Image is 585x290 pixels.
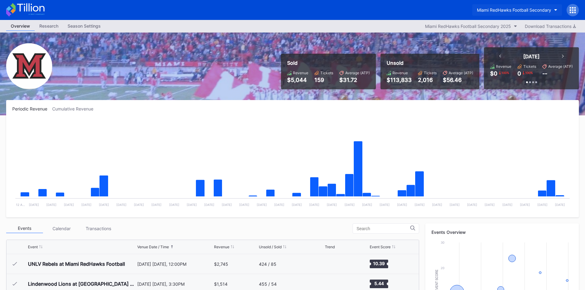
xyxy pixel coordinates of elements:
[345,203,355,207] text: [DATE]
[35,21,63,31] a: Research
[137,281,213,287] div: [DATE] [DATE], 3:30PM
[257,203,267,207] text: [DATE]
[137,261,213,267] div: [DATE] [DATE], 12:00PM
[29,203,39,207] text: [DATE]
[425,24,511,29] div: Miami RedHawks Football Secondary 2025
[63,21,105,30] div: Season Settings
[525,24,576,29] div: Download Transactions
[555,203,565,207] text: [DATE]
[392,71,408,75] div: Revenue
[496,64,511,69] div: Revenue
[43,224,80,233] div: Calendar
[6,43,52,89] img: Miami_RedHawks_Football_Secondary.png
[370,245,391,249] div: Event Score
[501,70,510,75] div: 100 %
[28,261,125,267] div: UNLV Rebels at Miami RedHawks Football
[472,4,562,16] button: Miami RedHawks Football Secondary
[274,203,284,207] text: [DATE]
[467,203,477,207] text: [DATE]
[387,60,473,66] div: Unsold
[441,241,444,244] text: 30
[431,230,573,235] div: Events Overview
[373,261,385,266] text: 10.39
[397,203,407,207] text: [DATE]
[16,203,25,207] text: 12 A…
[339,77,370,83] div: $31.72
[415,203,425,207] text: [DATE]
[523,53,540,60] div: [DATE]
[134,203,144,207] text: [DATE]
[12,106,52,111] div: Periodic Revenue
[222,203,232,207] text: [DATE]
[81,203,92,207] text: [DATE]
[214,245,229,249] div: Revenue
[548,64,573,69] div: Average (ATP)
[537,203,548,207] text: [DATE]
[259,245,282,249] div: Unsold / Sold
[450,203,460,207] text: [DATE]
[292,203,302,207] text: [DATE]
[6,224,43,233] div: Events
[542,70,547,77] div: --
[259,281,277,287] div: 455 / 54
[287,60,370,66] div: Sold
[422,22,520,30] button: Miami RedHawks Football Secondary 2025
[80,224,117,233] div: Transactions
[309,203,319,207] text: [DATE]
[357,226,410,231] input: Search
[325,256,343,272] svg: Chart title
[287,77,308,83] div: $5,044
[169,203,179,207] text: [DATE]
[449,71,473,75] div: Average (ATP)
[259,261,276,267] div: 424 / 85
[12,119,573,211] svg: Chart title
[214,261,228,267] div: $2,745
[522,22,579,30] button: Download Transactions
[52,106,98,111] div: Cumulative Revenue
[204,203,214,207] text: [DATE]
[99,203,109,207] text: [DATE]
[362,203,372,207] text: [DATE]
[28,245,38,249] div: Event
[485,203,495,207] text: [DATE]
[490,70,497,77] div: $0
[35,21,63,30] div: Research
[374,281,384,286] text: 5.44
[325,245,335,249] div: Trend
[46,203,57,207] text: [DATE]
[387,77,412,83] div: $113,833
[523,64,536,69] div: Tickets
[477,7,551,13] div: Miami RedHawks Football Secondary
[517,70,521,77] div: 0
[418,77,437,83] div: 2,016
[239,203,249,207] text: [DATE]
[314,77,333,83] div: 159
[320,71,333,75] div: Tickets
[64,203,74,207] text: [DATE]
[63,21,105,31] a: Season Settings
[380,203,390,207] text: [DATE]
[137,245,169,249] div: Venue Date / Time
[502,203,513,207] text: [DATE]
[28,281,136,287] div: Lindenwood Lions at [GEOGRAPHIC_DATA] RedHawks Football
[520,203,530,207] text: [DATE]
[424,71,437,75] div: Tickets
[432,203,442,207] text: [DATE]
[443,77,473,83] div: $56.46
[293,71,308,75] div: Revenue
[187,203,197,207] text: [DATE]
[214,281,228,287] div: $1,514
[6,21,35,31] a: Overview
[525,70,533,75] div: 100 %
[441,266,444,270] text: 20
[327,203,337,207] text: [DATE]
[345,71,370,75] div: Average (ATP)
[151,203,162,207] text: [DATE]
[116,203,127,207] text: [DATE]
